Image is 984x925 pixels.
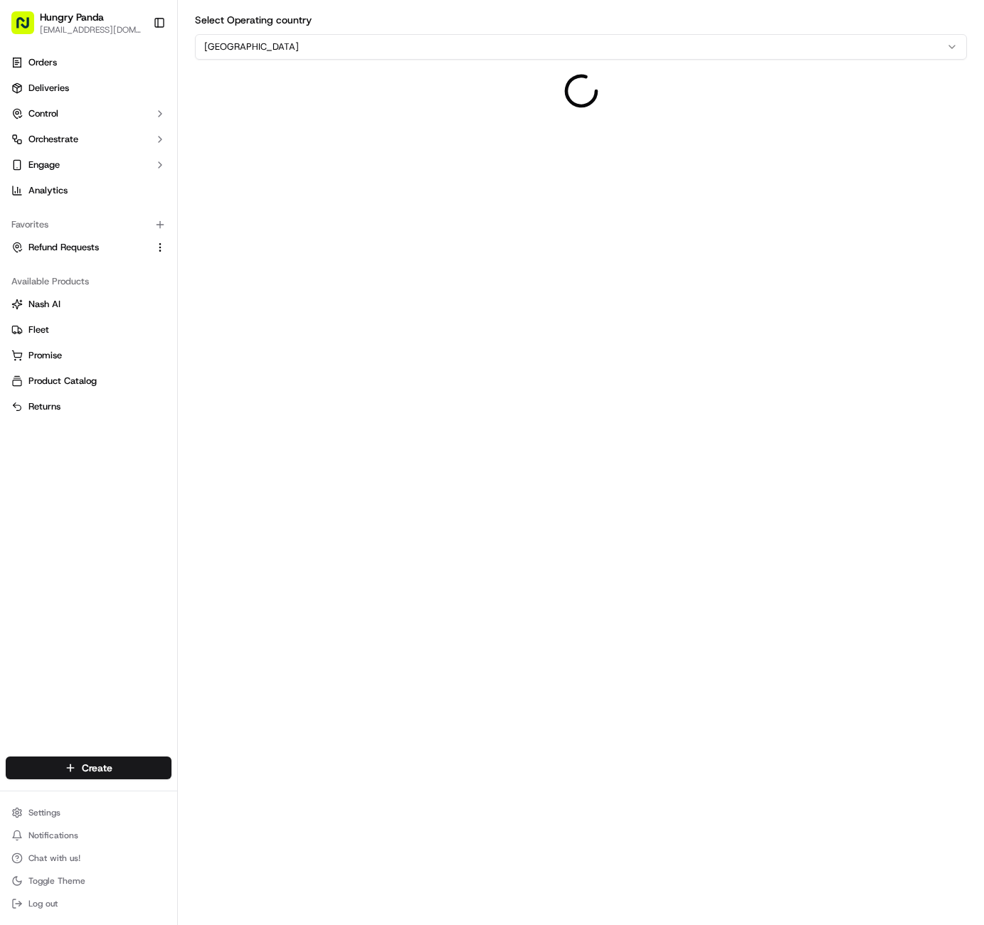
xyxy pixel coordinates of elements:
span: Notifications [28,830,78,841]
span: Fleet [28,324,49,336]
div: Favorites [6,213,171,236]
button: Toggle Theme [6,871,171,891]
span: Refund Requests [28,241,99,254]
button: Returns [6,395,171,418]
span: Settings [28,807,60,818]
span: Returns [28,400,60,413]
span: Log out [28,898,58,909]
span: Control [28,107,58,120]
span: Product Catalog [28,375,97,387]
a: Orders [6,51,171,74]
button: Engage [6,154,171,176]
button: Hungry Panda[EMAIL_ADDRESS][DOMAIN_NAME] [6,6,147,40]
a: Product Catalog [11,375,166,387]
button: Fleet [6,319,171,341]
button: Create [6,756,171,779]
button: Refund Requests [6,236,171,259]
button: Orchestrate [6,128,171,151]
button: Promise [6,344,171,367]
a: Fleet [11,324,166,336]
button: Control [6,102,171,125]
span: Engage [28,159,60,171]
span: Toggle Theme [28,875,85,887]
button: Settings [6,803,171,823]
span: Orders [28,56,57,69]
a: Nash AI [11,298,166,311]
button: Chat with us! [6,848,171,868]
button: Log out [6,894,171,914]
span: Deliveries [28,82,69,95]
a: Deliveries [6,77,171,100]
span: Analytics [28,184,68,197]
span: Promise [28,349,62,362]
span: Orchestrate [28,133,78,146]
span: Nash AI [28,298,60,311]
button: Notifications [6,825,171,845]
button: Product Catalog [6,370,171,392]
button: [EMAIL_ADDRESS][DOMAIN_NAME] [40,24,142,36]
label: Select Operating country [195,14,312,26]
a: Returns [11,400,166,413]
a: Promise [11,349,166,362]
span: Chat with us! [28,852,80,864]
a: Analytics [6,179,171,202]
div: Available Products [6,270,171,293]
button: Hungry Panda [40,10,104,24]
span: Create [82,761,112,775]
button: Nash AI [6,293,171,316]
a: Refund Requests [11,241,149,254]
